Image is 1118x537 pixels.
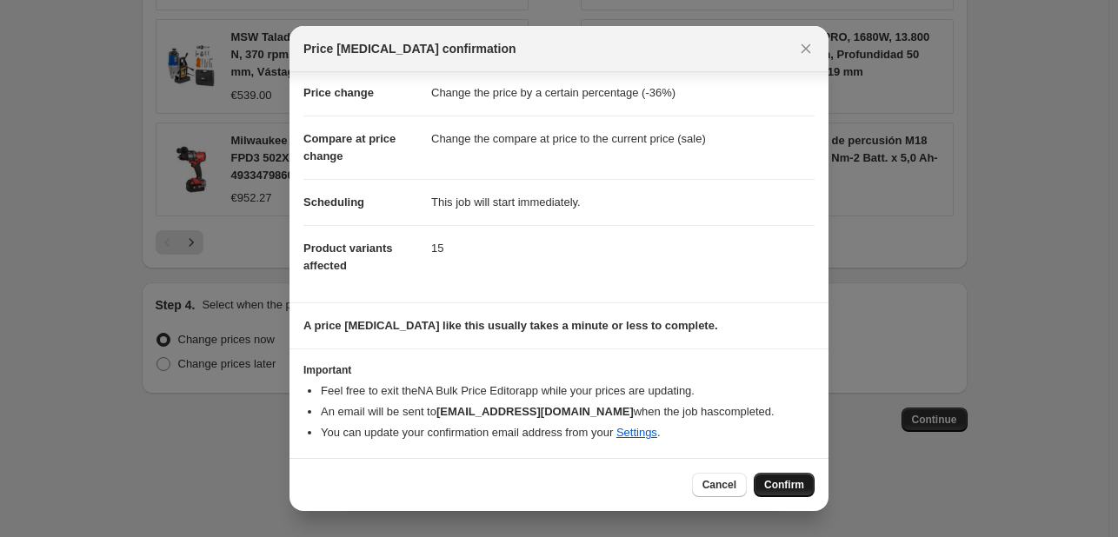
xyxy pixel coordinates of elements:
[794,36,818,61] button: Close
[431,179,815,225] dd: This job will start immediately.
[303,132,396,162] span: Compare at price change
[321,382,815,400] li: Feel free to exit the NA Bulk Price Editor app while your prices are updating.
[754,473,815,497] button: Confirm
[692,473,747,497] button: Cancel
[303,319,718,332] b: A price [MEDICAL_DATA] like this usually takes a minute or less to complete.
[764,478,804,492] span: Confirm
[431,225,815,271] dd: 15
[436,405,634,418] b: [EMAIL_ADDRESS][DOMAIN_NAME]
[303,40,516,57] span: Price [MEDICAL_DATA] confirmation
[431,116,815,162] dd: Change the compare at price to the current price (sale)
[321,403,815,421] li: An email will be sent to when the job has completed .
[303,242,393,272] span: Product variants affected
[303,196,364,209] span: Scheduling
[321,424,815,441] li: You can update your confirmation email address from your .
[303,86,374,99] span: Price change
[303,363,815,377] h3: Important
[616,426,657,439] a: Settings
[431,70,815,116] dd: Change the price by a certain percentage (-36%)
[702,478,736,492] span: Cancel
